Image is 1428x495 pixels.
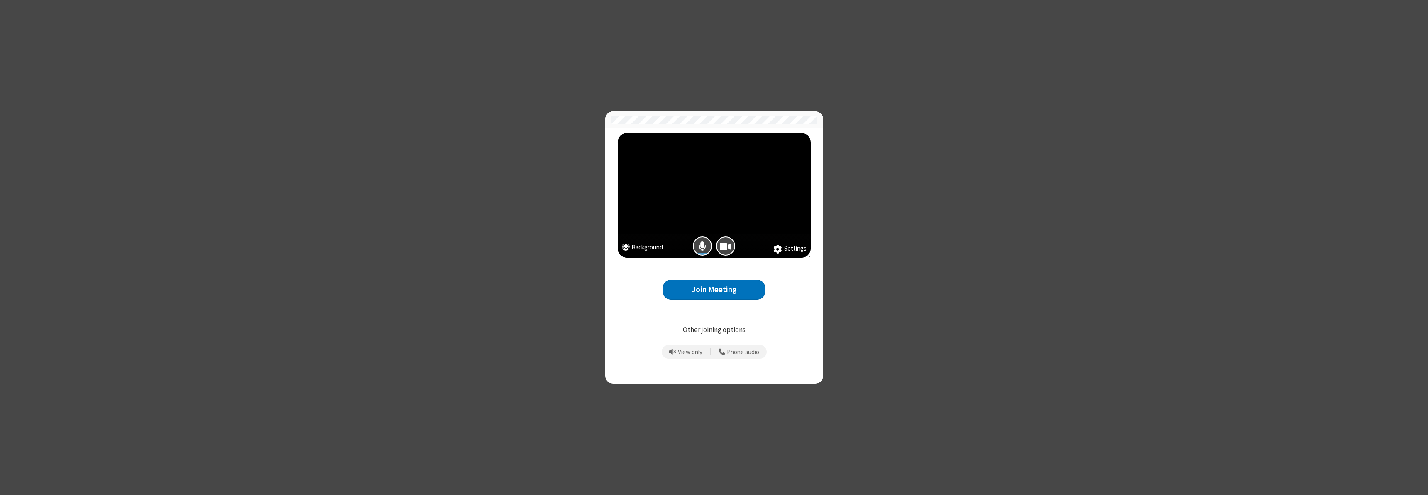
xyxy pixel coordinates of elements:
p: Other joining options [618,325,811,335]
button: Background [622,243,663,254]
button: Mic is on [693,236,712,256]
button: Camera is on [716,236,735,256]
span: View only [678,349,702,356]
button: Settings [773,244,807,254]
span: | [710,346,712,358]
span: Phone audio [727,349,759,356]
button: Join Meeting [663,280,765,300]
button: Prevent echo when there is already an active mic and speaker in the room. [666,345,706,359]
button: Use your phone for mic and speaker while you view the meeting on this device. [716,345,763,359]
